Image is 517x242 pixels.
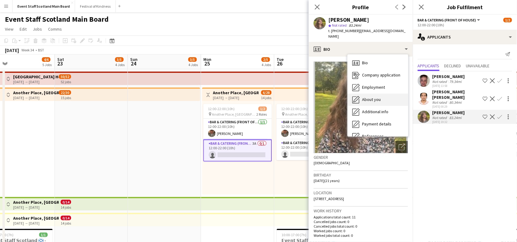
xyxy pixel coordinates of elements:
p: Worked jobs count: 0 [314,229,408,233]
div: [PERSON_NAME] [PERSON_NAME] [432,89,480,100]
span: Sun [130,57,138,62]
div: [DATE] → [DATE] [13,221,59,225]
span: 23 [56,60,64,67]
span: Declined [444,64,461,68]
span: Employment [362,84,385,90]
div: Payment details [348,118,408,130]
h3: Another Place, [GEOGRAPHIC_DATA] - Front of House [13,90,59,95]
span: 3/5 [188,57,197,62]
img: Crew avatar or photo [314,61,408,153]
div: 4 Jobs [115,62,125,67]
span: 1/1 [39,233,48,237]
span: 2/5 [262,57,270,62]
span: 2 Roles [257,112,267,117]
span: t. [PHONE_NUMBER] [328,28,360,33]
span: Additional info [362,109,389,114]
div: 12:00-22:00 (10h)1/2 Another Place, [GEOGRAPHIC_DATA] & Links2 RolesBar & Catering (Front of Hous... [277,104,345,160]
app-job-card: 12:00-22:00 (10h)1/2 Another Place, [GEOGRAPHIC_DATA] & Links2 RolesBar & Catering (Front of Hous... [203,104,272,162]
div: 80.34mi [448,100,463,105]
a: View [2,25,16,33]
div: 79.34mi [448,79,463,84]
a: Comms [46,25,64,33]
app-card-role: Bar & Catering (Front of House)1/112:00-22:00 (10h)[PERSON_NAME] [203,119,272,140]
div: Employment [348,81,408,94]
p: Worked jobs total count: 0 [314,233,408,238]
div: 15 jobs [61,95,71,100]
span: Company application [362,72,401,78]
div: [DATE] [5,47,19,53]
div: 12:00-22:00 (10h) [418,23,512,27]
div: Applicants [413,30,517,44]
span: Payment details [362,121,392,127]
div: 4 Jobs [189,62,198,67]
button: Festival of Kindness [75,0,116,12]
a: Edit [17,25,29,33]
span: 0/14 [61,200,71,204]
span: References [362,133,384,139]
h3: Work history [314,208,408,214]
span: View [5,26,13,32]
p: Cancelled jobs total count: 0 [314,224,408,229]
span: [DEMOGRAPHIC_DATA] [314,161,350,165]
span: 12:00-22:00 (10h) [208,106,235,111]
h3: Job Fulfilment [413,3,517,11]
div: 14 jobs [261,95,272,100]
span: Tue [277,57,284,62]
a: Jobs [30,25,44,33]
div: BST [38,48,44,52]
app-card-role: Bar & Catering (Front of House)3A0/112:00-22:00 (10h) [277,140,345,160]
div: [DATE] 08:29 [432,105,480,109]
div: Open photos pop-in [396,141,408,153]
div: Additional info [348,106,408,118]
div: 83.24mi [448,115,463,120]
div: 52 jobs [61,79,71,84]
div: [DATE] → [DATE] [13,95,59,100]
span: Bar & Catering (Front of House) [418,18,476,22]
span: 3/5 [115,57,124,62]
div: [DATE] → [DATE] [13,205,59,210]
div: [DATE] 13:58 [432,84,465,88]
span: Not rated [332,23,347,28]
span: 25 [203,60,212,67]
div: Bio [348,57,408,69]
span: [DATE] (21 years) [314,178,340,183]
span: 0/14 [61,216,71,220]
div: [PERSON_NAME] [432,74,465,79]
div: [DATE] → [DATE] [213,95,259,100]
span: 10:00-17:00 (7h) [282,233,307,237]
span: 1/2 [504,18,512,22]
span: Edit [20,26,27,32]
span: Bio [362,60,368,65]
app-card-role: Bar & Catering (Front of House)3A0/112:00-22:00 (10h) [203,140,272,162]
div: 14 jobs [61,220,71,225]
button: Bar & Catering (Front of House) [418,18,481,22]
p: Applications total count: 11 [314,215,408,219]
h1: Event Staff Scotland Main Board [5,15,109,24]
div: [PERSON_NAME] [328,17,369,23]
div: Not rated [432,100,448,105]
h3: [GEOGRAPHIC_DATA] Hotel - Service Staff [13,74,59,80]
span: Comms [48,26,62,32]
div: Bio [309,42,413,57]
div: References [348,130,408,143]
span: Another Place, [GEOGRAPHIC_DATA] & Links [212,112,257,117]
h3: Location [314,190,408,195]
span: | [EMAIL_ADDRESS][DOMAIN_NAME] [328,28,406,39]
button: Event Staff Scotland Main Board [13,0,75,12]
span: About you [362,97,381,102]
span: 1/2 [258,106,267,111]
span: Week 34 [20,48,36,52]
span: Applicants [418,64,440,68]
span: 12:00-22:00 (10h) [281,106,308,111]
h3: Profile [309,3,413,11]
span: 83.24mi [348,23,363,28]
div: Not rated [432,115,448,120]
h3: Another Place, [GEOGRAPHIC_DATA] - Front of House [13,215,59,221]
p: Cancelled jobs count: 0 [314,219,408,224]
h3: Another Place, [GEOGRAPHIC_DATA] - Bartender [13,199,59,205]
div: [PERSON_NAME] [432,110,465,115]
div: 5 Jobs [42,62,52,67]
span: 50/52 [59,74,71,79]
app-card-role: Bar & Catering (Front of House)1/112:00-22:00 (10h)[PERSON_NAME] [277,119,345,140]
